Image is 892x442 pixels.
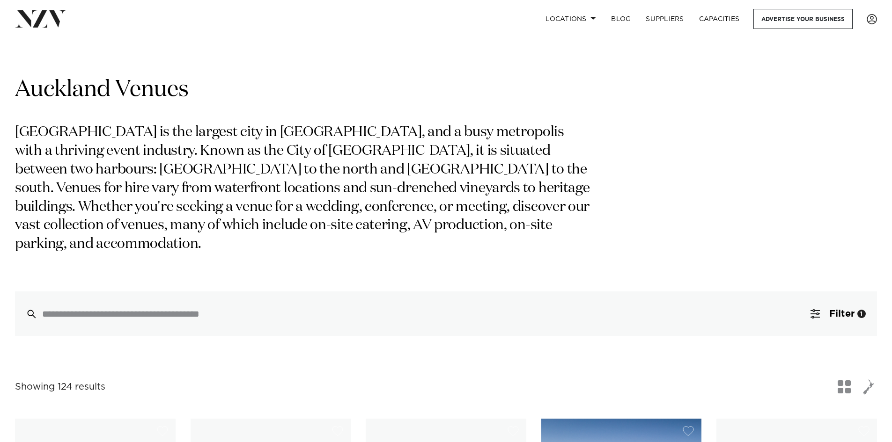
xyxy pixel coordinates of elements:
[638,9,691,29] a: SUPPLIERS
[753,9,853,29] a: Advertise your business
[692,9,747,29] a: Capacities
[538,9,604,29] a: Locations
[15,75,877,105] h1: Auckland Venues
[857,310,866,318] div: 1
[799,291,877,336] button: Filter1
[15,10,66,27] img: nzv-logo.png
[829,309,855,319] span: Filter
[604,9,638,29] a: BLOG
[15,380,105,394] div: Showing 124 results
[15,123,594,254] p: [GEOGRAPHIC_DATA] is the largest city in [GEOGRAPHIC_DATA], and a busy metropolis with a thriving...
